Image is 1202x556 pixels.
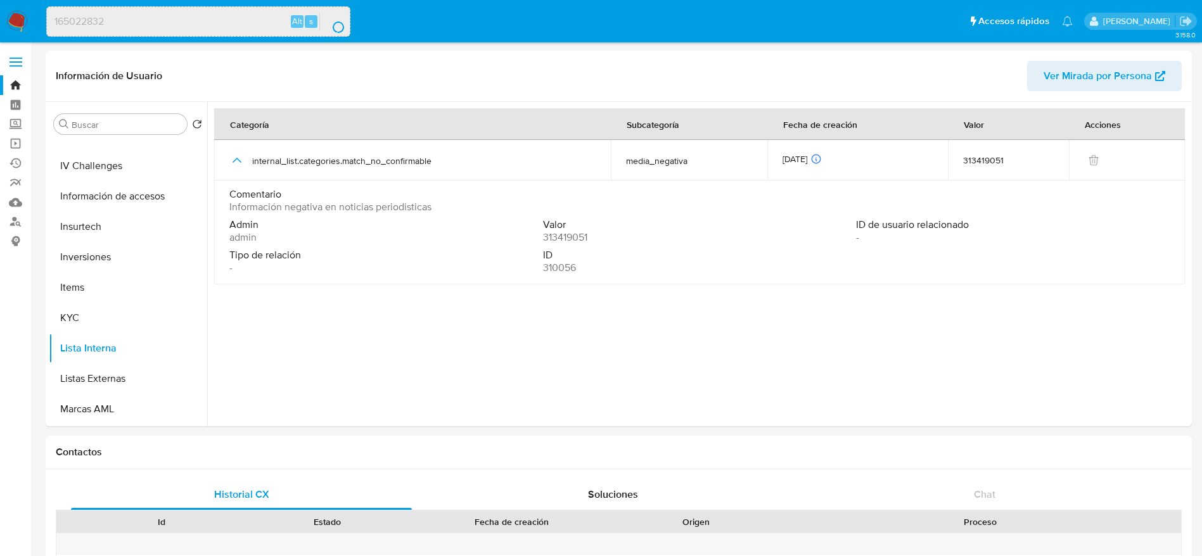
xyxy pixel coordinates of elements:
button: Volver al orden por defecto [192,119,202,133]
p: elaine.mcfarlane@mercadolibre.com [1103,15,1175,27]
input: Buscar [72,119,182,130]
a: Notificaciones [1062,16,1073,27]
button: Listas Externas [49,363,207,394]
button: Buscar [59,119,69,129]
div: Fecha de creación [419,515,604,528]
button: Lista Interna [49,333,207,363]
button: Insurtech [49,212,207,242]
span: Accesos rápidos [978,15,1049,28]
button: KYC [49,303,207,333]
input: Buscar usuario o caso... [47,13,350,30]
button: search-icon [319,13,345,30]
div: Estado [253,515,402,528]
span: Ver Mirada por Persona [1044,61,1152,91]
span: s [309,15,313,27]
button: Inversiones [49,242,207,272]
button: Perfiles [49,424,207,455]
a: Salir [1179,15,1192,28]
button: Ver Mirada por Persona [1027,61,1182,91]
button: Items [49,272,207,303]
div: Proceso [788,515,1172,528]
span: Chat [974,487,995,502]
span: Historial CX [214,487,269,502]
button: IV Challenges [49,151,207,181]
div: Origen [622,515,770,528]
div: Id [87,515,236,528]
span: Soluciones [588,487,638,502]
h1: Información de Usuario [56,70,162,82]
button: Información de accesos [49,181,207,212]
span: Alt [292,15,302,27]
h1: Contactos [56,446,1182,458]
button: Marcas AML [49,394,207,424]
